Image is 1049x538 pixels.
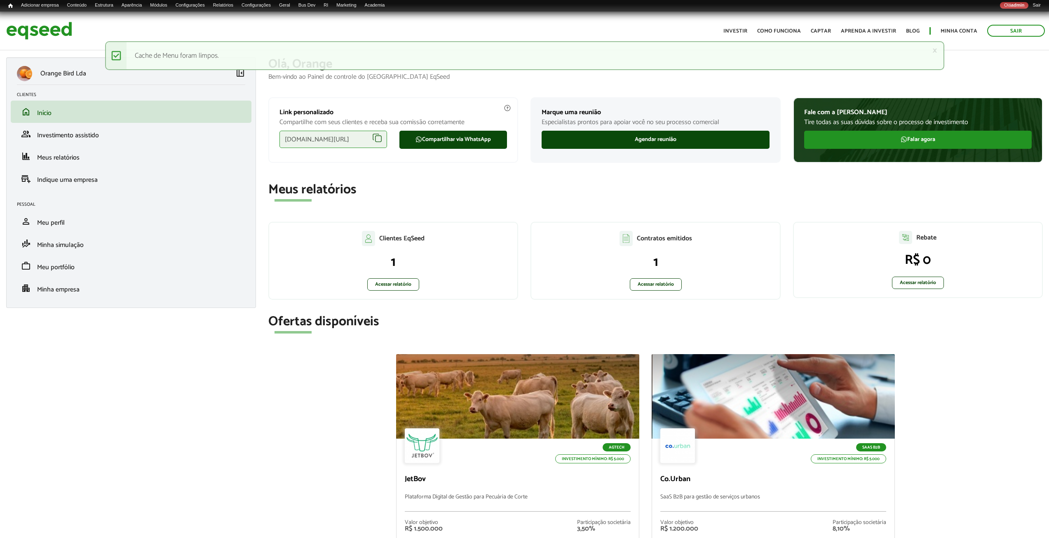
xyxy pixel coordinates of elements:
p: Plataforma Digital de Gestão para Pecuária de Corte [405,494,631,512]
p: Bem-vindo ao Painel de controle do [GEOGRAPHIC_DATA] EqSeed [268,73,1043,81]
a: financeMeus relatórios [17,151,245,161]
span: work [21,261,31,271]
div: Valor objetivo [405,520,443,526]
a: Configurações [171,2,209,9]
div: 8,10% [833,526,886,532]
a: Início [4,2,17,10]
a: Adicionar empresa [17,2,63,9]
span: Investimento assistido [37,130,99,141]
span: apartment [21,283,31,293]
a: Conteúdo [63,2,91,9]
span: Minha simulação [37,240,84,251]
a: Bus Dev [294,2,320,9]
h2: Meus relatórios [268,183,1043,197]
img: agent-clientes.svg [362,231,375,246]
a: Como funciona [757,28,801,34]
li: Início [11,101,251,123]
p: JetBov [405,475,631,484]
a: Falar agora [804,131,1032,149]
span: Minha empresa [37,284,80,295]
a: homeInício [17,107,245,117]
li: Meu perfil [11,210,251,233]
span: group [21,129,31,139]
span: finance_mode [21,239,31,249]
h2: Clientes [17,92,251,97]
span: home [21,107,31,117]
span: add_business [21,174,31,183]
img: agent-relatorio.svg [899,231,912,244]
a: RI [319,2,332,9]
span: Meu perfil [37,217,65,228]
strong: admin [1011,2,1024,7]
a: personMeu perfil [17,216,245,226]
p: Rebate [916,234,936,242]
img: FaWhatsapp.svg [901,136,907,143]
a: × [932,46,937,55]
a: Configurações [237,2,275,9]
a: Geral [275,2,294,9]
span: Meus relatórios [37,152,80,163]
a: Blog [906,28,920,34]
li: Meus relatórios [11,145,251,167]
span: Início [37,108,52,119]
p: Contratos emitidos [637,235,692,242]
a: Aprenda a investir [841,28,896,34]
a: Captar [811,28,831,34]
div: 3,50% [577,526,631,532]
a: apartmentMinha empresa [17,283,245,293]
li: Investimento assistido [11,123,251,145]
p: Marque uma reunião [542,108,769,116]
div: R$ 1.200.000 [660,526,698,532]
a: groupInvestimento assistido [17,129,245,139]
img: agent-contratos.svg [620,231,633,246]
a: Academia [361,2,389,9]
li: Minha empresa [11,277,251,299]
p: Orange Bird Lda [40,70,86,78]
h2: Pessoal [17,202,251,207]
a: workMeu portfólio [17,261,245,271]
div: R$ 1.500.000 [405,526,443,532]
p: 1 [277,254,509,270]
p: Compartilhe com seus clientes e receba sua comissão corretamente [279,118,507,126]
p: Agtech [603,443,631,451]
a: Compartilhar via WhatsApp [399,131,507,149]
p: Investimento mínimo: R$ 5.000 [555,454,631,463]
p: Investimento mínimo: R$ 5.000 [811,454,886,463]
a: Módulos [146,2,171,9]
img: FaWhatsapp.svg [415,136,422,143]
div: Valor objetivo [660,520,698,526]
a: Investir [723,28,747,34]
a: finance_modeMinha simulação [17,239,245,249]
span: Indique uma empresa [37,174,98,186]
a: Estrutura [91,2,117,9]
p: SaaS B2B para gestão de serviços urbanos [660,494,886,512]
a: Sair [1028,2,1045,9]
a: Aparência [117,2,146,9]
img: agent-meulink-info2.svg [504,104,511,112]
a: Minha conta [941,28,977,34]
a: Oláadmin [1000,2,1028,9]
a: Relatórios [209,2,237,9]
span: Início [8,3,13,9]
img: EqSeed [6,20,72,42]
div: Cache de Menu foram limpos. [105,41,944,70]
a: Acessar relatório [892,277,944,289]
p: Especialistas prontos para apoiar você no seu processo comercial [542,118,769,126]
a: Acessar relatório [367,278,419,291]
a: Acessar relatório [630,278,682,291]
p: SaaS B2B [856,443,886,451]
div: Participação societária [833,520,886,526]
span: finance [21,151,31,161]
li: Minha simulação [11,233,251,255]
div: [DOMAIN_NAME][URL] [279,131,387,148]
a: Marketing [332,2,360,9]
p: R$ 0 [802,252,1034,268]
p: Tire todas as suas dúvidas sobre o processo de investimento [804,118,1032,126]
p: Co.Urban [660,475,886,484]
p: Link personalizado [279,108,507,116]
a: Agendar reunião [542,131,769,149]
li: Indique uma empresa [11,167,251,190]
li: Meu portfólio [11,255,251,277]
p: Clientes EqSeed [379,235,425,242]
a: Sair [987,25,1045,37]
